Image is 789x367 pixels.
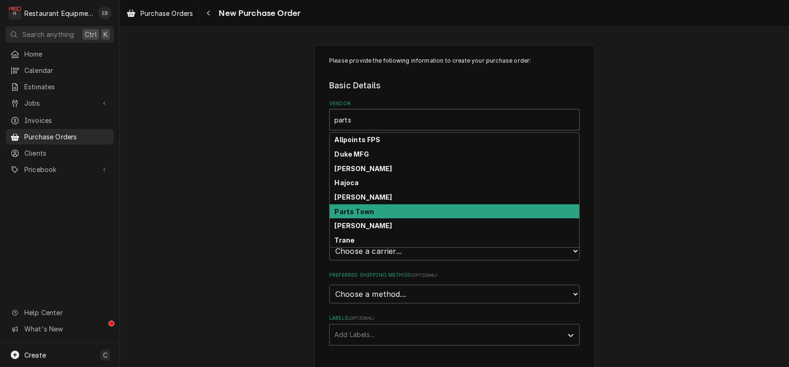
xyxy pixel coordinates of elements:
div: Preferred Shipping Method [329,272,580,303]
div: R [8,7,22,20]
span: Clients [24,148,109,158]
div: Restaurant Equipment Diagnostics's Avatar [8,7,22,20]
strong: Hajoca [335,179,359,187]
a: Purchase Orders [6,129,114,144]
div: Restaurant Equipment Diagnostics [24,8,93,18]
label: Labels [329,315,580,322]
span: New Purchase Order [216,7,301,20]
span: Home [24,49,109,59]
strong: [PERSON_NAME] [335,165,392,173]
a: Home [6,46,114,62]
p: Please provide the following information to create your purchase order: [329,57,580,65]
a: Go to Help Center [6,305,114,320]
span: ( optional ) [411,273,437,278]
span: Search anything [22,29,74,39]
a: Invoices [6,113,114,128]
strong: [PERSON_NAME] [335,222,392,230]
span: C [103,350,108,360]
span: What's New [24,324,108,334]
span: Purchase Orders [24,132,109,142]
span: K [103,29,108,39]
button: Navigate back [201,6,216,21]
a: Purchase Orders [123,6,197,21]
div: Emily Bird's Avatar [98,7,111,20]
span: Ctrl [85,29,97,39]
a: Go to Pricebook [6,162,114,177]
strong: Allpoints FPS [335,136,381,144]
button: Search anythingCtrlK [6,26,114,43]
strong: Duke MFG [335,150,369,158]
legend: Basic Details [329,79,580,92]
a: Calendar [6,63,114,78]
span: Jobs [24,98,95,108]
span: Help Center [24,308,108,317]
label: Preferred Shipping Method [329,272,580,279]
a: Estimates [6,79,114,94]
a: Clients [6,145,114,161]
span: Invoices [24,115,109,125]
span: Purchase Orders [140,8,193,18]
a: Go to What's New [6,321,114,337]
div: EB [98,7,111,20]
span: Create [24,351,46,359]
div: Vendor [329,100,580,130]
div: Purchase Order Create/Update Form [329,57,580,345]
strong: [PERSON_NAME] [335,193,392,201]
strong: Parts Town [335,208,375,216]
span: Estimates [24,82,109,92]
label: Vendor [329,100,580,108]
span: Pricebook [24,165,95,174]
strong: Trane [335,236,355,244]
div: Labels [329,315,580,345]
a: Go to Jobs [6,95,114,111]
span: ( optional ) [348,316,375,321]
span: Calendar [24,65,109,75]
